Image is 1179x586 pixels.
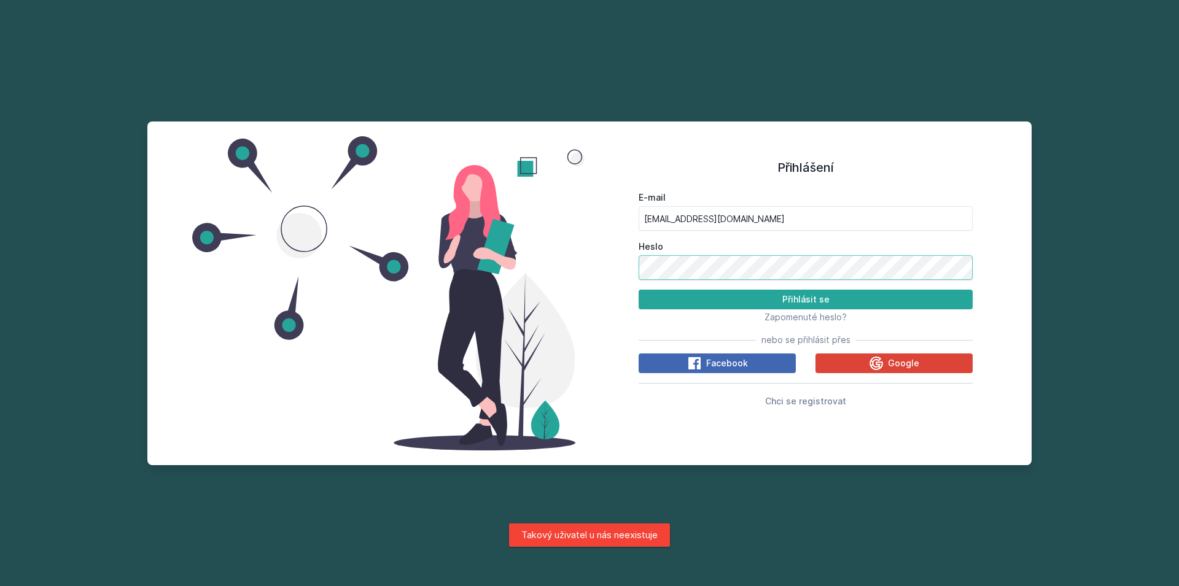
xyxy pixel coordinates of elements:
button: Chci se registrovat [765,393,846,408]
span: Chci se registrovat [765,396,846,406]
input: Tvoje e-mailová adresa [639,206,973,231]
span: Zapomenuté heslo? [765,312,847,322]
h1: Přihlášení [639,158,973,177]
button: Facebook [639,353,796,373]
span: Facebook [706,357,748,369]
button: Google [815,353,973,373]
span: Google [888,357,919,369]
label: Heslo [639,241,973,253]
label: E-mail [639,191,973,204]
span: nebo se přihlásit přes [761,334,850,346]
div: Takový uživatel u nás neexistuje [509,523,670,547]
button: Přihlásit se [639,290,973,309]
